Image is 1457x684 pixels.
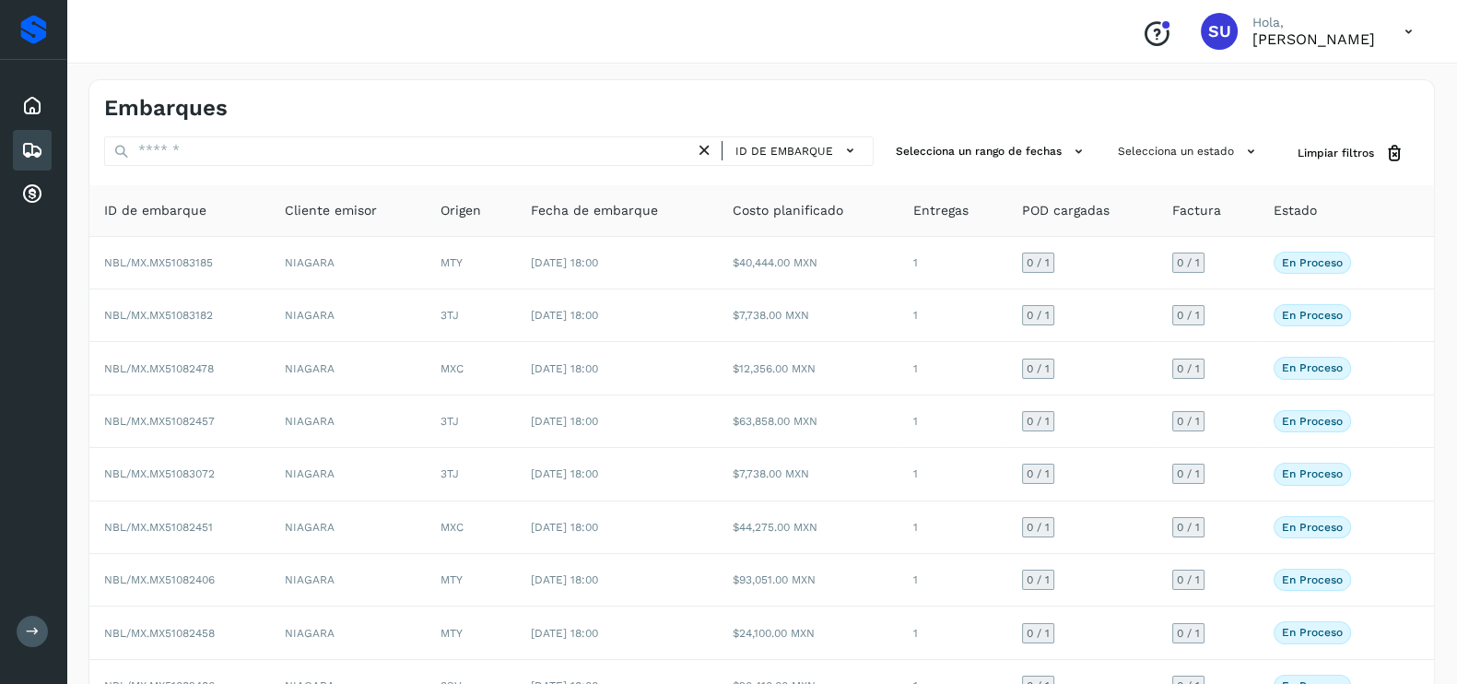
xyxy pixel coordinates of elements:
[1027,257,1050,268] span: 0 / 1
[104,95,228,122] h4: Embarques
[898,448,1006,501] td: 1
[1027,522,1050,533] span: 0 / 1
[718,448,899,501] td: $7,738.00 MXN
[1282,521,1343,534] p: En proceso
[1177,257,1200,268] span: 0 / 1
[1283,136,1419,171] button: Limpiar filtros
[426,395,516,448] td: 3TJ
[13,130,52,171] div: Embarques
[1172,201,1221,220] span: Factura
[270,554,427,607] td: NIAGARA
[1177,628,1200,639] span: 0 / 1
[735,143,833,159] span: ID de embarque
[270,501,427,554] td: NIAGARA
[898,237,1006,289] td: 1
[888,136,1096,167] button: Selecciona un rango de fechas
[426,554,516,607] td: MTY
[1252,30,1375,48] p: Sayra Ugalde
[441,201,481,220] span: Origen
[270,395,427,448] td: NIAGARA
[531,362,598,375] span: [DATE] 18:00
[426,501,516,554] td: MXC
[1282,415,1343,428] p: En proceso
[1177,363,1200,374] span: 0 / 1
[531,256,598,269] span: [DATE] 18:00
[531,309,598,322] span: [DATE] 18:00
[1177,522,1200,533] span: 0 / 1
[13,174,52,215] div: Cuentas por cobrar
[1027,574,1050,585] span: 0 / 1
[1177,310,1200,321] span: 0 / 1
[104,573,215,586] span: NBL/MX.MX51082406
[104,627,215,640] span: NBL/MX.MX51082458
[426,289,516,342] td: 3TJ
[104,362,214,375] span: NBL/MX.MX51082478
[531,201,658,220] span: Fecha de embarque
[1027,468,1050,479] span: 0 / 1
[718,342,899,395] td: $12,356.00 MXN
[1110,136,1268,167] button: Selecciona un estado
[1282,573,1343,586] p: En proceso
[1177,574,1200,585] span: 0 / 1
[531,521,598,534] span: [DATE] 18:00
[104,309,213,322] span: NBL/MX.MX51083182
[718,395,899,448] td: $63,858.00 MXN
[531,467,598,480] span: [DATE] 18:00
[1027,310,1050,321] span: 0 / 1
[104,256,213,269] span: NBL/MX.MX51083185
[1282,309,1343,322] p: En proceso
[104,521,213,534] span: NBL/MX.MX51082451
[1027,416,1050,427] span: 0 / 1
[1282,626,1343,639] p: En proceso
[285,201,377,220] span: Cliente emisor
[718,289,899,342] td: $7,738.00 MXN
[531,627,598,640] span: [DATE] 18:00
[104,415,215,428] span: NBL/MX.MX51082457
[1022,201,1110,220] span: POD cargadas
[1027,628,1050,639] span: 0 / 1
[1298,145,1374,161] span: Limpiar filtros
[718,237,899,289] td: $40,444.00 MXN
[730,137,865,164] button: ID de embarque
[531,415,598,428] span: [DATE] 18:00
[718,554,899,607] td: $93,051.00 MXN
[1177,468,1200,479] span: 0 / 1
[1282,361,1343,374] p: En proceso
[733,201,843,220] span: Costo planificado
[104,201,206,220] span: ID de embarque
[426,607,516,659] td: MTY
[270,607,427,659] td: NIAGARA
[898,342,1006,395] td: 1
[270,289,427,342] td: NIAGARA
[1282,256,1343,269] p: En proceso
[898,501,1006,554] td: 1
[1027,363,1050,374] span: 0 / 1
[1252,15,1375,30] p: Hola,
[426,448,516,501] td: 3TJ
[13,86,52,126] div: Inicio
[270,237,427,289] td: NIAGARA
[1177,416,1200,427] span: 0 / 1
[1274,201,1317,220] span: Estado
[270,448,427,501] td: NIAGARA
[898,289,1006,342] td: 1
[898,607,1006,659] td: 1
[426,342,516,395] td: MXC
[1282,467,1343,480] p: En proceso
[270,342,427,395] td: NIAGARA
[718,501,899,554] td: $44,275.00 MXN
[718,607,899,659] td: $24,100.00 MXN
[898,395,1006,448] td: 1
[531,573,598,586] span: [DATE] 18:00
[104,467,215,480] span: NBL/MX.MX51083072
[898,554,1006,607] td: 1
[426,237,516,289] td: MTY
[912,201,968,220] span: Entregas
